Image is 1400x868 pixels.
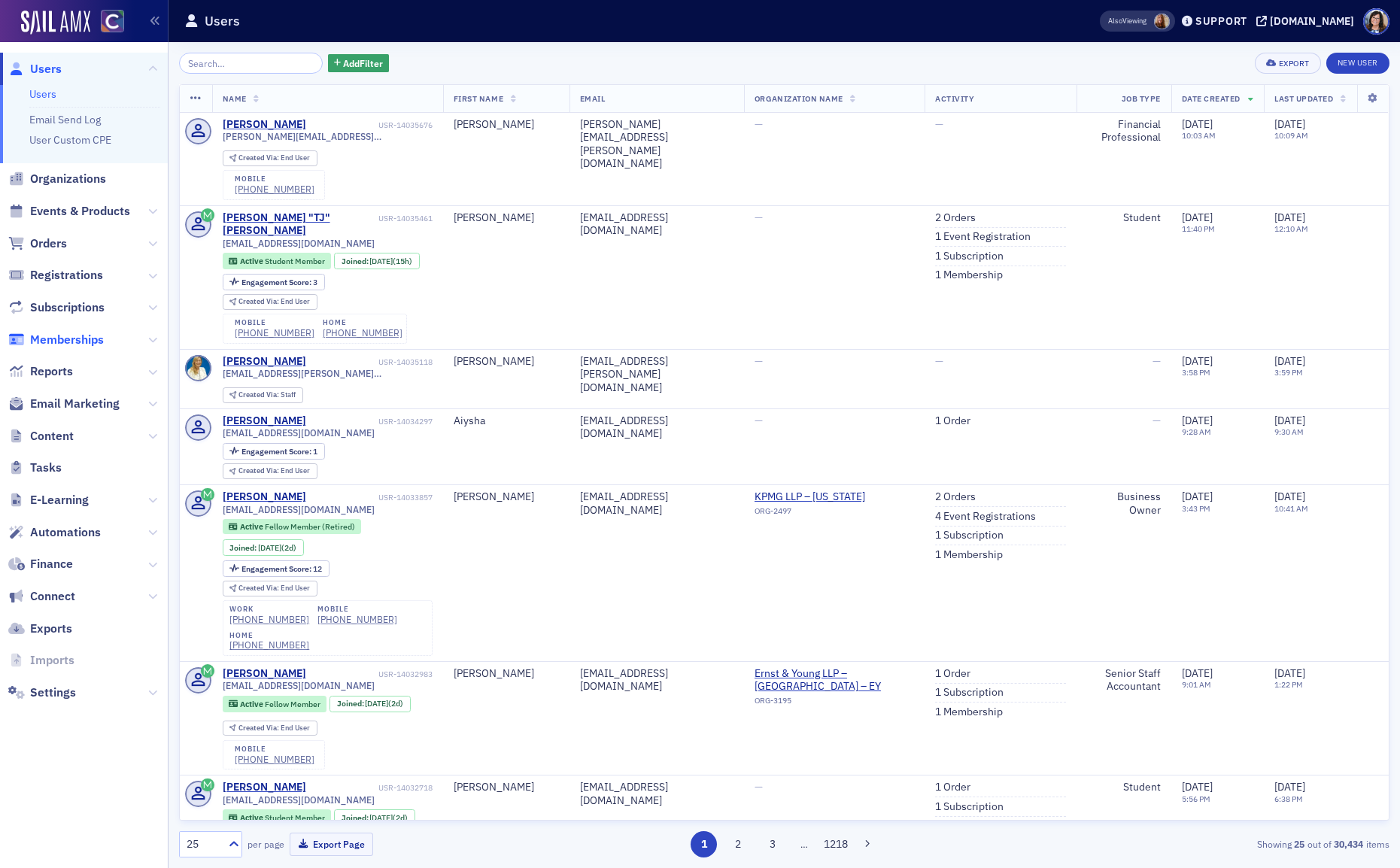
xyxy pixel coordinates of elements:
[30,332,104,348] span: Memberships
[229,631,309,640] div: home
[30,61,62,77] span: Users
[317,605,397,614] div: mobile
[223,560,330,577] div: Engagement Score: 12
[580,414,733,441] div: [EMAIL_ADDRESS][DOMAIN_NAME]
[241,448,317,456] div: 1
[229,605,309,614] div: work
[265,699,320,709] span: Fellow Member
[1182,211,1213,224] span: [DATE]
[223,387,303,403] div: Created Via: Staff
[223,504,375,515] span: [EMAIL_ADDRESS][DOMAIN_NAME]
[30,428,74,445] span: Content
[223,490,306,504] div: [PERSON_NAME]
[342,256,370,266] span: Joined :
[223,667,306,681] div: [PERSON_NAME]
[8,363,73,380] a: Reports
[369,256,393,266] span: [DATE]
[580,93,606,104] span: Email
[1326,53,1389,74] a: New User
[238,391,296,399] div: Staff
[308,357,433,367] div: USR-14035118
[1274,117,1305,131] span: [DATE]
[30,588,75,605] span: Connect
[235,184,314,195] a: [PHONE_NUMBER]
[8,492,89,508] a: E-Learning
[755,490,891,504] span: KPMG LLP – New York
[223,463,317,479] div: Created Via: End User
[30,524,101,541] span: Automations
[223,680,375,691] span: [EMAIL_ADDRESS][DOMAIN_NAME]
[1152,354,1161,368] span: —
[1087,118,1161,144] div: Financial Professional
[30,652,74,669] span: Imports
[265,521,355,532] span: Fellow Member (Retired)
[935,548,1003,562] a: 1 Membership
[258,542,281,553] span: [DATE]
[223,274,325,290] div: Engagement Score: 3
[235,327,314,338] a: [PHONE_NUMBER]
[935,819,1003,833] a: 1 Membership
[223,414,306,428] a: [PERSON_NAME]
[1122,93,1161,104] span: Job Type
[223,519,362,534] div: Active: Active: Fellow Member (Retired)
[229,639,309,651] div: [PHONE_NUMBER]
[454,93,503,104] span: First Name
[241,565,322,573] div: 12
[308,120,433,130] div: USR-14035676
[238,466,281,475] span: Created Via :
[240,256,265,266] span: Active
[365,699,403,709] div: (2d)
[8,556,73,572] a: Finance
[1182,223,1215,234] time: 11:40 PM
[1152,414,1161,427] span: —
[8,171,106,187] a: Organizations
[29,113,101,126] a: Email Send Log
[8,299,105,316] a: Subscriptions
[30,299,105,316] span: Subscriptions
[223,355,306,369] a: [PERSON_NAME]
[240,812,265,823] span: Active
[1182,414,1213,427] span: [DATE]
[794,837,815,851] span: …
[580,355,733,395] div: [EMAIL_ADDRESS][PERSON_NAME][DOMAIN_NAME]
[29,133,111,147] a: User Custom CPE
[8,203,130,220] a: Events & Products
[343,56,383,70] span: Add Filter
[235,754,314,765] div: [PHONE_NUMBER]
[755,490,891,504] a: KPMG LLP – [US_STATE]
[1108,16,1146,26] span: Viewing
[342,813,370,823] span: Joined :
[323,327,402,338] a: [PHONE_NUMBER]
[229,522,354,532] a: Active Fellow Member (Retired)
[101,10,124,33] img: SailAMX
[759,831,785,857] button: 3
[187,836,220,852] div: 25
[229,614,309,625] div: [PHONE_NUMBER]
[238,584,310,593] div: End User
[580,211,733,238] div: [EMAIL_ADDRESS][DOMAIN_NAME]
[229,543,258,553] span: Joined :
[265,256,325,266] span: Student Member
[240,699,265,709] span: Active
[238,390,281,399] span: Created Via :
[935,269,1003,282] a: 1 Membership
[1274,426,1304,437] time: 9:30 AM
[241,563,313,574] span: Engagement Score :
[580,781,733,807] div: [EMAIL_ADDRESS][DOMAIN_NAME]
[454,118,559,132] div: [PERSON_NAME]
[223,211,376,238] div: [PERSON_NAME] "TJ" [PERSON_NAME]
[365,698,388,709] span: [DATE]
[1274,414,1305,427] span: [DATE]
[229,813,324,823] a: Active Student Member
[935,93,974,104] span: Activity
[179,53,323,74] input: Search…
[8,428,74,445] a: Content
[1256,16,1359,26] button: [DOMAIN_NAME]
[8,267,103,284] a: Registrations
[223,131,433,142] span: [PERSON_NAME][EMAIL_ADDRESS][PERSON_NAME][DOMAIN_NAME]
[755,211,763,224] span: —
[235,318,314,327] div: mobile
[997,837,1389,851] div: Showing out of items
[580,118,733,171] div: [PERSON_NAME][EMAIL_ADDRESS][PERSON_NAME][DOMAIN_NAME]
[755,414,763,427] span: —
